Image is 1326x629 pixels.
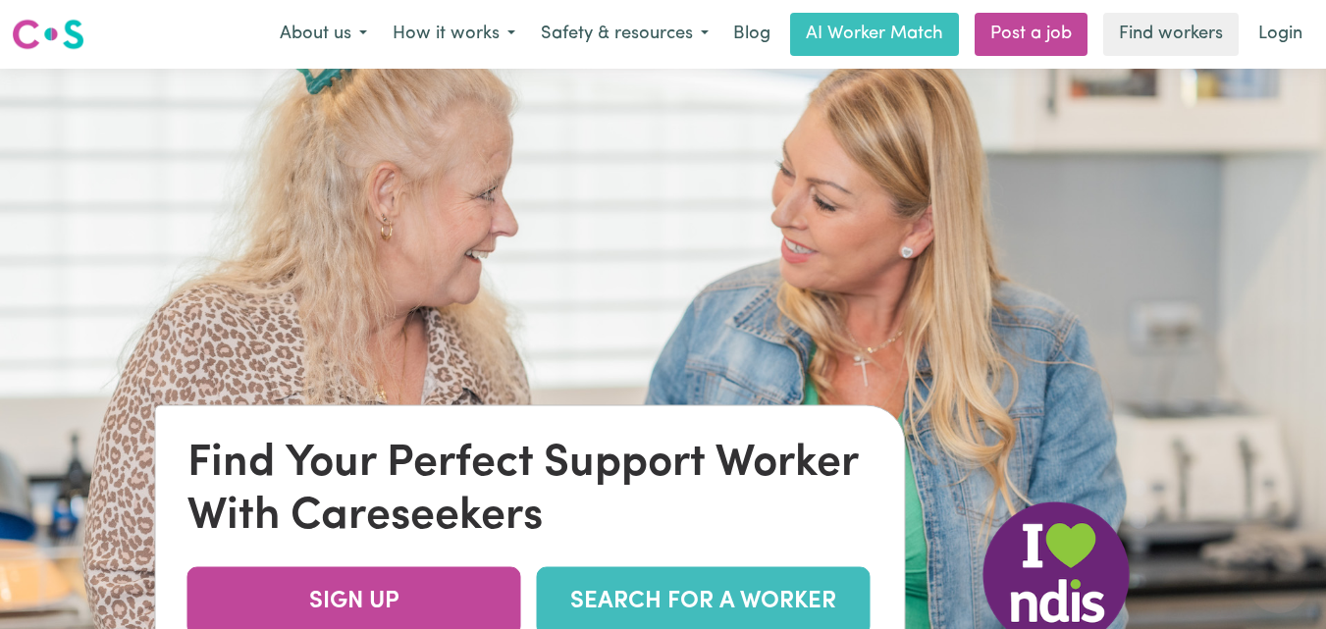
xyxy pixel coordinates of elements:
[267,14,380,55] button: About us
[12,17,84,52] img: Careseekers logo
[528,14,721,55] button: Safety & resources
[380,14,528,55] button: How it works
[187,437,874,543] div: Find Your Perfect Support Worker With Careseekers
[1247,550,1310,613] iframe: Button to launch messaging window
[12,12,84,57] a: Careseekers logo
[1246,13,1314,56] a: Login
[1103,13,1239,56] a: Find workers
[721,13,782,56] a: Blog
[975,13,1087,56] a: Post a job
[790,13,959,56] a: AI Worker Match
